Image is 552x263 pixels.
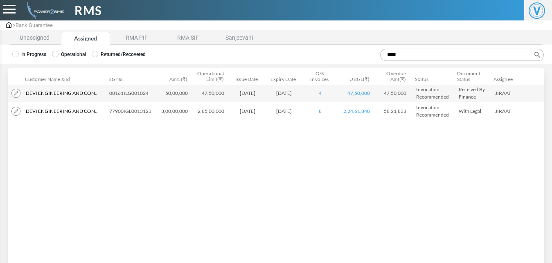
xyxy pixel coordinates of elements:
[376,84,413,102] td: 47,50,000
[158,102,194,120] td: 3,00,00,000
[376,68,412,84] th: Overdue Amt(₹): activate to sort column ascending
[231,102,267,120] td: [DATE]
[163,32,212,45] li: RMA SIF
[26,108,99,115] span: Devi Engineering And Constructions Private Limited
[52,51,86,58] label: Operational
[16,22,53,28] span: Bank Guarantee
[12,51,46,58] label: In Progress
[61,32,110,45] li: Assigned
[11,89,20,98] img: modify.png
[376,102,413,120] td: 58,21,833
[23,68,106,84] th: Customer Name &amp; Id: activate to sort column ascending
[10,32,59,45] li: Unassigned
[6,22,11,28] img: admin
[24,2,64,19] img: admin
[194,68,230,84] th: Operational Limit(₹): activate to sort column ascending
[92,51,146,58] label: Returned/Recovered
[194,84,231,102] td: 47,50,000
[412,68,455,84] th: Status: activate to sort column ascending
[74,1,102,20] span: RMS
[158,68,194,84] th: Amt. (₹): activate to sort column ascending
[319,108,322,114] a: 8
[347,90,370,96] a: 47,50,000
[413,102,455,120] td: Invocation Recommended
[380,49,544,61] input: Search:
[377,49,544,61] label: Search:
[106,84,158,102] td: 08161ILG001024
[112,32,161,45] li: RMA PIF
[214,32,264,45] li: Sanjeevani
[340,68,376,84] th: UBGL(₹): activate to sort column ascending
[319,90,322,96] a: 4
[267,84,304,102] td: [DATE]
[267,102,304,120] td: [DATE]
[303,68,340,84] th: O/S Invoices: activate to sort column ascending
[230,68,267,84] th: Issue Date: activate to sort column ascending
[8,68,23,84] th: &nbsp;: activate to sort column descending
[26,90,99,97] span: Devi Engineering And Constructions Private Limited
[455,84,492,102] td: Received By Finance
[413,84,455,102] td: Invocation Recommended
[106,102,158,120] td: 77900IGL0013123
[158,84,194,102] td: 50,00,000
[106,68,158,84] th: BG No.: activate to sort column ascending
[267,68,303,84] th: Expiry Date: activate to sort column ascending
[231,84,267,102] td: [DATE]
[455,102,492,120] td: With Legal
[529,2,545,19] span: V
[343,108,370,114] a: 2,24,61,848
[455,68,491,84] th: Document Status: activate to sort column ascending
[194,102,231,120] td: 2,85,00,000
[11,107,20,116] img: modify.png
